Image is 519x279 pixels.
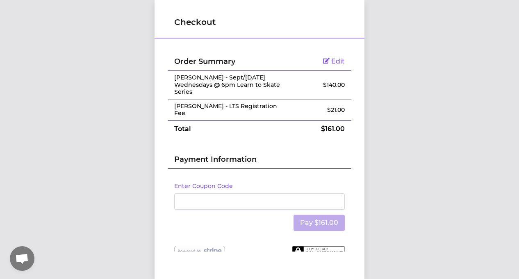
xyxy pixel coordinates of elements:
p: $ 140.00 [297,81,345,89]
td: Total [168,120,290,137]
p: [PERSON_NAME] - LTS Registration Fee [174,103,284,117]
span: Edit [331,57,345,65]
a: Edit [323,57,345,65]
iframe: Secure card payment input frame [180,197,339,205]
p: [PERSON_NAME] - Sept/[DATE] Wednesdays @ 6pm Learn to Skate Series [174,74,284,96]
p: $ 21.00 [297,106,345,114]
p: $ 161.00 [297,124,345,134]
img: Fully secured SSL checkout [292,246,345,256]
h1: Checkout [174,16,345,28]
button: Pay $161.00 [294,215,345,231]
div: Open chat [10,246,34,271]
h2: Order Summary [174,56,284,67]
h2: Payment Information [174,154,345,168]
button: Enter Coupon Code [174,182,233,190]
